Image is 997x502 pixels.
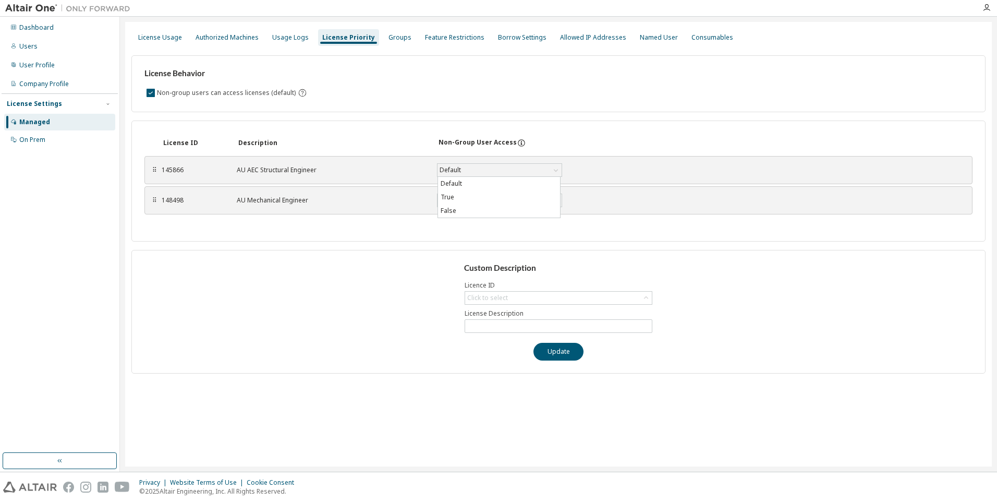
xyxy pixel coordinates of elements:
[691,33,733,42] div: Consumables
[19,136,45,144] div: On Prem
[465,309,652,318] label: License Description
[19,42,38,51] div: Users
[5,3,136,14] img: Altair One
[98,482,108,493] img: linkedin.svg
[19,118,50,126] div: Managed
[19,23,54,32] div: Dashboard
[170,479,247,487] div: Website Terms of Use
[151,166,157,174] div: ⠿
[138,33,182,42] div: License Usage
[196,33,259,42] div: Authorized Machines
[7,100,62,108] div: License Settings
[437,164,562,176] div: Default
[425,33,484,42] div: Feature Restrictions
[19,80,69,88] div: Company Profile
[438,204,560,218] li: False
[438,177,560,190] li: Default
[237,166,424,174] div: AU AEC Structural Engineer
[151,196,157,205] div: ⠿
[163,139,226,147] div: License ID
[63,482,74,493] img: facebook.svg
[139,487,300,496] p: © 2025 Altair Engineering, Inc. All Rights Reserved.
[237,196,424,205] div: AU Mechanical Engineer
[467,294,508,302] div: Click to select
[560,33,626,42] div: Allowed IP Addresses
[247,479,300,487] div: Cookie Consent
[157,87,298,99] label: Non-group users can access licenses (default)
[322,33,375,42] div: License Priority
[498,33,546,42] div: Borrow Settings
[80,482,91,493] img: instagram.svg
[162,196,224,205] div: 148498
[464,263,653,273] h3: Custom Description
[238,139,426,147] div: Description
[438,190,560,204] li: True
[439,138,517,148] div: Non-Group User Access
[144,68,306,79] h3: License Behavior
[272,33,309,42] div: Usage Logs
[3,482,57,493] img: altair_logo.svg
[298,88,307,98] svg: By default any user not assigned to any group can access any license. Turn this setting off to di...
[640,33,678,42] div: Named User
[465,281,652,290] label: Licence ID
[465,292,652,304] div: Click to select
[139,479,170,487] div: Privacy
[19,61,55,69] div: User Profile
[162,166,224,174] div: 145866
[438,164,463,176] div: Default
[388,33,411,42] div: Groups
[533,343,583,361] button: Update
[115,482,130,493] img: youtube.svg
